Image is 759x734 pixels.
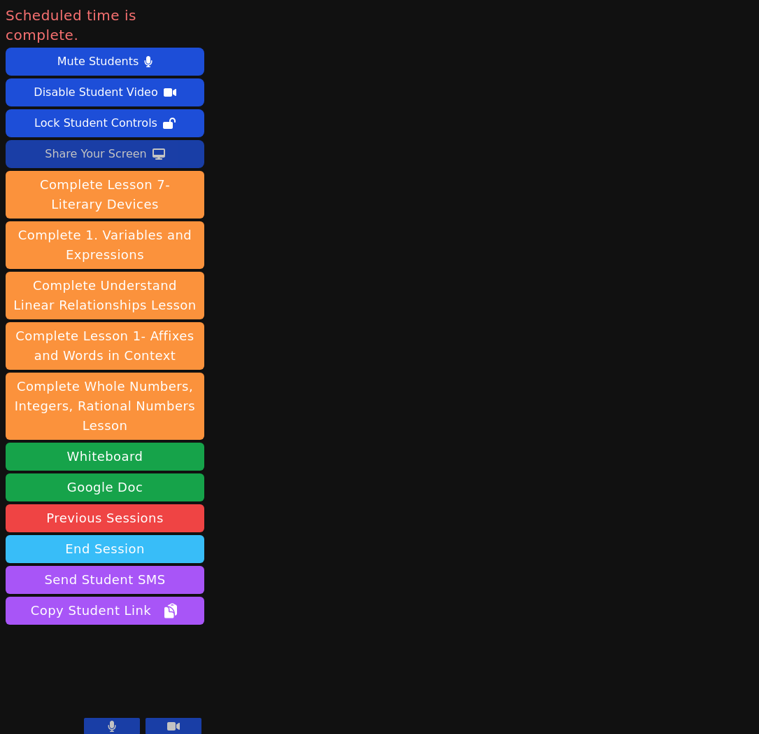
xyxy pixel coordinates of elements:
[6,109,204,137] button: Lock Student Controls
[45,143,147,165] div: Share Your Screen
[6,48,204,76] button: Mute Students
[6,597,204,625] button: Copy Student Link
[6,566,204,594] button: Send Student SMS
[6,373,204,440] button: Complete Whole Numbers, Integers, Rational Numbers Lesson
[6,6,204,45] span: Scheduled time is complete.
[6,140,204,168] button: Share Your Screen
[6,322,204,370] button: Complete Lesson 1- Affixes and Words in Context
[6,221,204,269] button: Complete 1. Variables and Expressions
[6,473,204,501] a: Google Doc
[6,504,204,532] a: Previous Sessions
[31,601,179,621] span: Copy Student Link
[6,443,204,471] button: Whiteboard
[34,112,157,134] div: Lock Student Controls
[6,535,204,563] button: End Session
[34,81,157,104] div: Disable Student Video
[6,272,204,319] button: Complete Understand Linear Relationships Lesson
[6,171,204,219] button: Complete Lesson 7- Literary Devices
[57,50,139,73] div: Mute Students
[6,78,204,106] button: Disable Student Video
